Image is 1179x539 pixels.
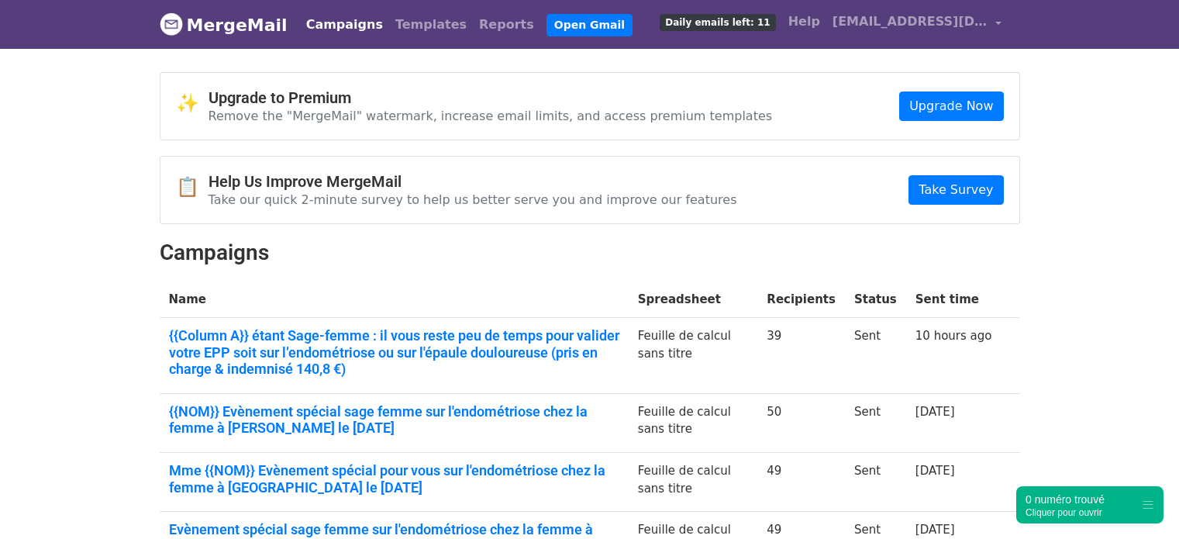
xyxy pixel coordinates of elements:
[629,318,758,394] td: Feuille de calcul sans titre
[915,405,955,419] a: [DATE]
[169,327,619,378] a: {{Column A}} étant Sage-femme : il vous reste peu de temps pour valider votre EPP soit sur l’endo...
[908,175,1003,205] a: Take Survey
[653,6,781,37] a: Daily emails left: 11
[209,192,737,208] p: Take our quick 2-minute survey to help us better serve you and improve our features
[915,329,992,343] a: 10 hours ago
[757,318,845,394] td: 39
[209,88,773,107] h4: Upgrade to Premium
[209,108,773,124] p: Remove the "MergeMail" watermark, increase email limits, and access premium templates
[757,453,845,512] td: 49
[546,14,633,36] a: Open Gmail
[757,282,845,318] th: Recipients
[845,453,906,512] td: Sent
[209,172,737,191] h4: Help Us Improve MergeMail
[833,12,988,31] span: [EMAIL_ADDRESS][DOMAIN_NAME]
[845,282,906,318] th: Status
[169,403,619,437] a: {{NOM}} Evènement spécial sage femme sur l'endométriose chez la femme à [PERSON_NAME] le [DATE]
[160,9,288,41] a: MergeMail
[160,282,629,318] th: Name
[845,393,906,452] td: Sent
[160,240,1020,266] h2: Campaigns
[906,282,1001,318] th: Sent time
[757,393,845,452] td: 50
[915,464,955,478] a: [DATE]
[389,9,473,40] a: Templates
[629,393,758,452] td: Feuille de calcul sans titre
[473,9,540,40] a: Reports
[300,9,389,40] a: Campaigns
[899,92,1003,121] a: Upgrade Now
[915,523,955,537] a: [DATE]
[782,6,826,37] a: Help
[629,282,758,318] th: Spreadsheet
[176,176,209,199] span: 📋
[169,462,619,496] a: Mme {{NOM}} Evènement spécial pour vous sur l'endométriose chez la femme à [GEOGRAPHIC_DATA] le [...
[176,92,209,115] span: ✨
[826,6,1008,43] a: [EMAIL_ADDRESS][DOMAIN_NAME]
[660,14,775,31] span: Daily emails left: 11
[845,318,906,394] td: Sent
[160,12,183,36] img: MergeMail logo
[629,453,758,512] td: Feuille de calcul sans titre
